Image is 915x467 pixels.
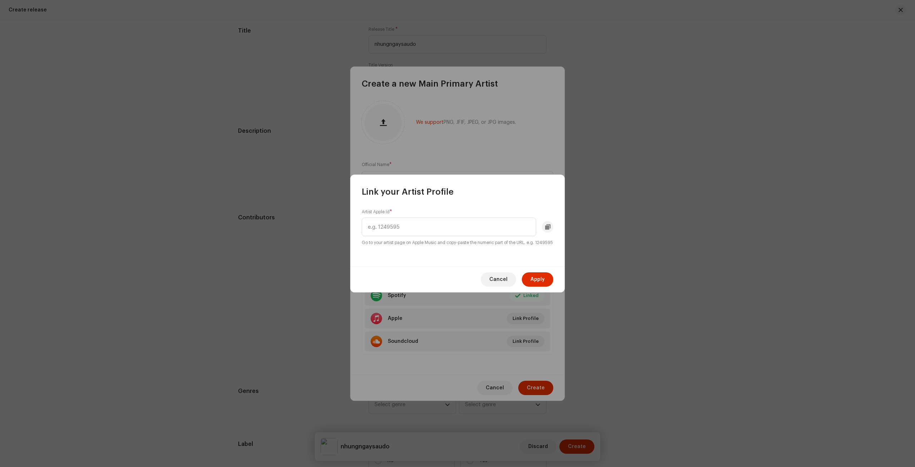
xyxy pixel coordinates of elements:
input: e.g. 1249595 [362,218,536,236]
span: Cancel [489,272,508,287]
button: Apply [522,272,553,287]
label: Artist Apple Id [362,209,392,215]
button: Cancel [481,272,516,287]
span: Link your Artist Profile [362,186,454,198]
small: Go to your artist page on Apple Music and copy-paste the numeric part of the URL. e.g. 1249595 [362,239,553,246]
span: Apply [530,272,545,287]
